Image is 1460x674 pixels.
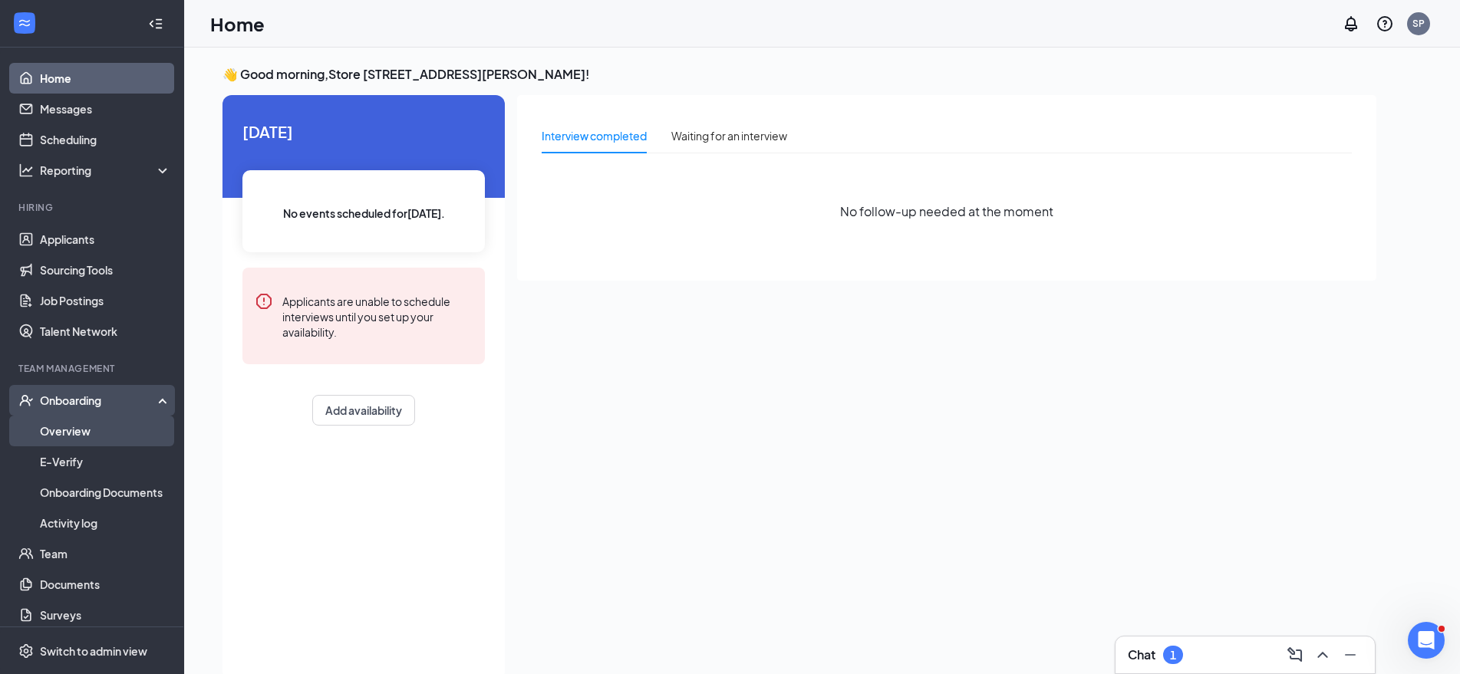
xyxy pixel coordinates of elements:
div: Interview completed [542,127,647,144]
svg: ComposeMessage [1286,646,1304,664]
svg: QuestionInfo [1376,15,1394,33]
svg: Settings [18,643,34,659]
a: Sourcing Tools [40,255,171,285]
h3: 👋 Good morning, Store [STREET_ADDRESS][PERSON_NAME] ! [222,66,1376,83]
span: No events scheduled for [DATE] . [283,205,445,222]
svg: UserCheck [18,393,34,408]
div: Team Management [18,362,168,375]
svg: WorkstreamLogo [17,15,32,31]
button: Minimize [1338,643,1363,667]
div: Onboarding [40,393,158,408]
button: Add availability [312,395,415,426]
a: Talent Network [40,316,171,347]
svg: ChevronUp [1313,646,1332,664]
div: Applicants are unable to schedule interviews until you set up your availability. [282,292,473,340]
span: No follow-up needed at the moment [840,202,1053,221]
a: Job Postings [40,285,171,316]
iframe: Intercom live chat [1408,622,1445,659]
div: Switch to admin view [40,643,147,659]
a: Activity log [40,508,171,538]
svg: Error [255,292,273,311]
button: ComposeMessage [1283,643,1307,667]
div: SP [1412,17,1425,30]
svg: Analysis [18,163,34,178]
a: Applicants [40,224,171,255]
a: E-Verify [40,446,171,477]
a: Home [40,63,171,94]
svg: Minimize [1341,646,1359,664]
svg: Collapse [148,16,163,31]
a: Overview [40,416,171,446]
a: Team [40,538,171,569]
h1: Home [210,11,265,37]
h3: Chat [1128,646,1155,663]
div: Hiring [18,201,168,214]
div: 1 [1170,649,1176,662]
a: Messages [40,94,171,124]
a: Surveys [40,600,171,630]
a: Documents [40,569,171,600]
a: Onboarding Documents [40,477,171,508]
svg: Notifications [1342,15,1360,33]
button: ChevronUp [1310,643,1335,667]
a: Scheduling [40,124,171,155]
div: Reporting [40,163,172,178]
div: Waiting for an interview [671,127,787,144]
span: [DATE] [242,120,485,143]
